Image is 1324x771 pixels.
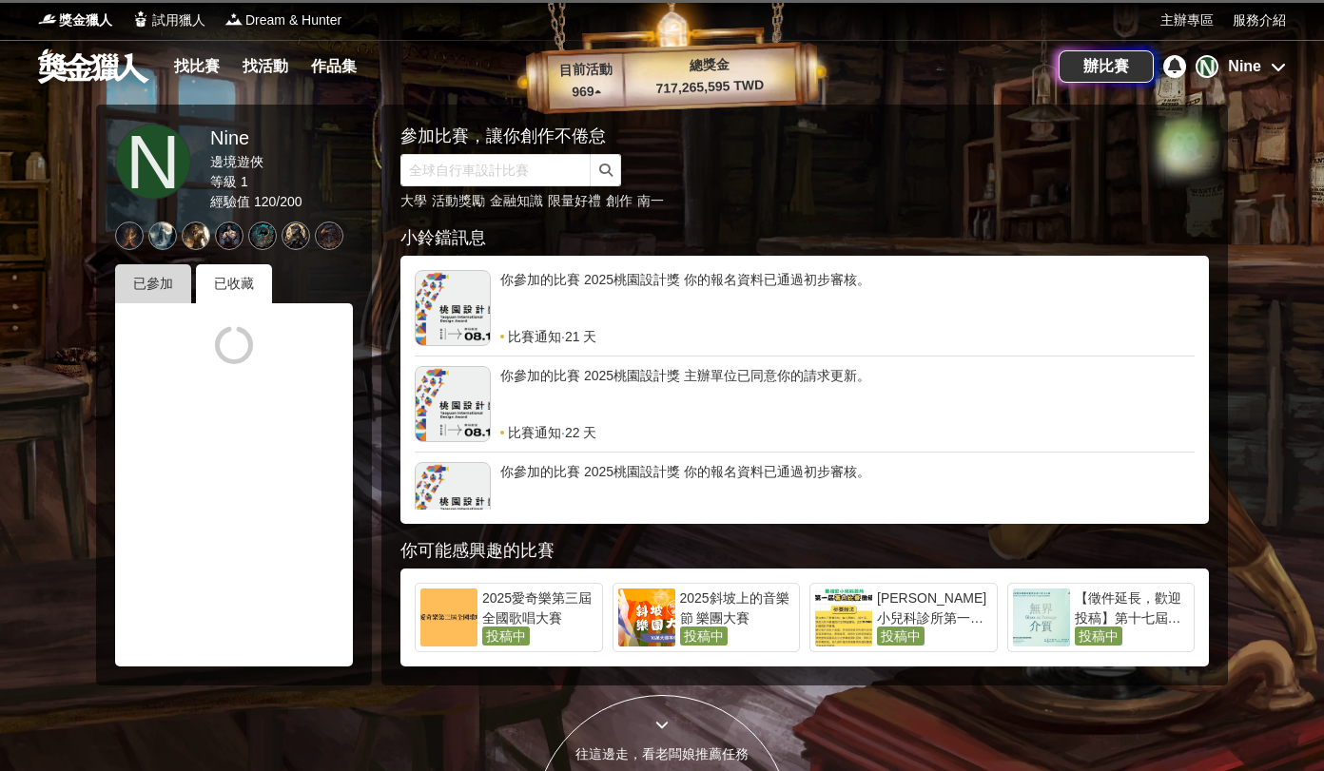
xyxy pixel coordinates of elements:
[196,264,272,303] div: 已收藏
[415,270,1195,346] a: 你參加的比賽 2025桃園設計獎 你的報名資料已通過初步審核。比賽通知·21 天
[877,588,992,626] div: [PERSON_NAME]小兒科診所第一屆著色比賽
[166,53,227,80] a: 找比賽
[500,462,1195,519] div: 你參加的比賽 2025桃園設計獎 你的報名資料已通過初步審核。
[500,270,1195,327] div: 你參加的比賽 2025桃園設計獎 你的報名資料已通過初步審核。
[131,10,150,29] img: Logo
[254,194,302,209] span: 120 / 200
[565,423,596,442] span: 22 天
[548,193,601,208] a: 限量好禮
[500,366,1195,423] div: 你參加的比賽 2025桃園設計獎 主辦單位已同意你的請求更新。
[415,462,1195,538] a: 你參加的比賽 2025桃園設計獎 你的報名資料已通過初步審核。比賽通知·23 天
[210,152,302,172] div: 邊境遊俠
[400,538,1209,564] div: 你可能感興趣的比賽
[1233,10,1286,30] a: 服務介紹
[482,626,530,646] span: 投稿中
[613,583,801,652] a: 2025斜坡上的音樂節 樂團大賽投稿中
[680,588,795,626] div: 2025斜坡上的音樂節 樂團大賽
[1075,626,1122,646] span: 投稿中
[210,124,302,152] div: Nine
[210,194,250,209] span: 經驗值
[508,327,561,346] span: 比賽通知
[535,744,789,764] div: 往這邊走，看老闆娘推薦任務
[482,588,597,626] div: 2025愛奇樂第三屆全國歌唱大賽
[415,583,603,652] a: 2025愛奇樂第三屆全國歌唱大賽投稿中
[565,327,596,346] span: 21 天
[224,10,243,29] img: Logo
[241,174,248,189] span: 1
[548,81,625,104] p: 969 ▴
[637,193,664,208] a: 南一
[400,225,1209,251] div: 小鈴鐺訊息
[606,193,633,208] a: 創作
[508,423,561,442] span: 比賽通知
[1228,55,1261,78] div: Nine
[245,10,341,30] span: Dream & Hunter
[400,154,591,186] input: 全球自行車設計比賽
[131,10,205,30] a: Logo試用獵人
[1059,50,1154,83] a: 辦比賽
[490,193,543,208] a: 金融知識
[561,423,565,442] span: ·
[115,124,191,200] a: N
[415,366,1195,442] a: 你參加的比賽 2025桃園設計獎 主辦單位已同意你的請求更新。比賽通知·22 天
[547,59,624,82] p: 目前活動
[38,10,112,30] a: Logo獎金獵人
[38,10,57,29] img: Logo
[432,193,485,208] a: 活動獎勵
[680,626,728,646] span: 投稿中
[1007,583,1196,652] a: 【徵件延長，歡迎投稿】第十七屆新竹市金玻獎玻璃藝術暨設計應用創作比賽投稿中
[400,193,427,208] a: 大學
[210,174,237,189] span: 等級
[1196,55,1218,78] div: N
[400,124,1142,149] div: 參加比賽，讓你創作不倦怠
[235,53,296,80] a: 找活動
[624,74,796,100] p: 717,265,595 TWD
[809,583,998,652] a: [PERSON_NAME]小兒科診所第一屆著色比賽投稿中
[152,10,205,30] span: 試用獵人
[623,52,795,78] p: 總獎金
[1075,588,1190,626] div: 【徵件延長，歡迎投稿】第十七屆新竹市金玻獎玻璃藝術暨設計應用創作比賽
[59,10,112,30] span: 獎金獵人
[561,327,565,346] span: ·
[224,10,341,30] a: LogoDream & Hunter
[877,626,925,646] span: 投稿中
[1160,10,1214,30] a: 主辦專區
[115,264,191,303] div: 已參加
[303,53,364,80] a: 作品集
